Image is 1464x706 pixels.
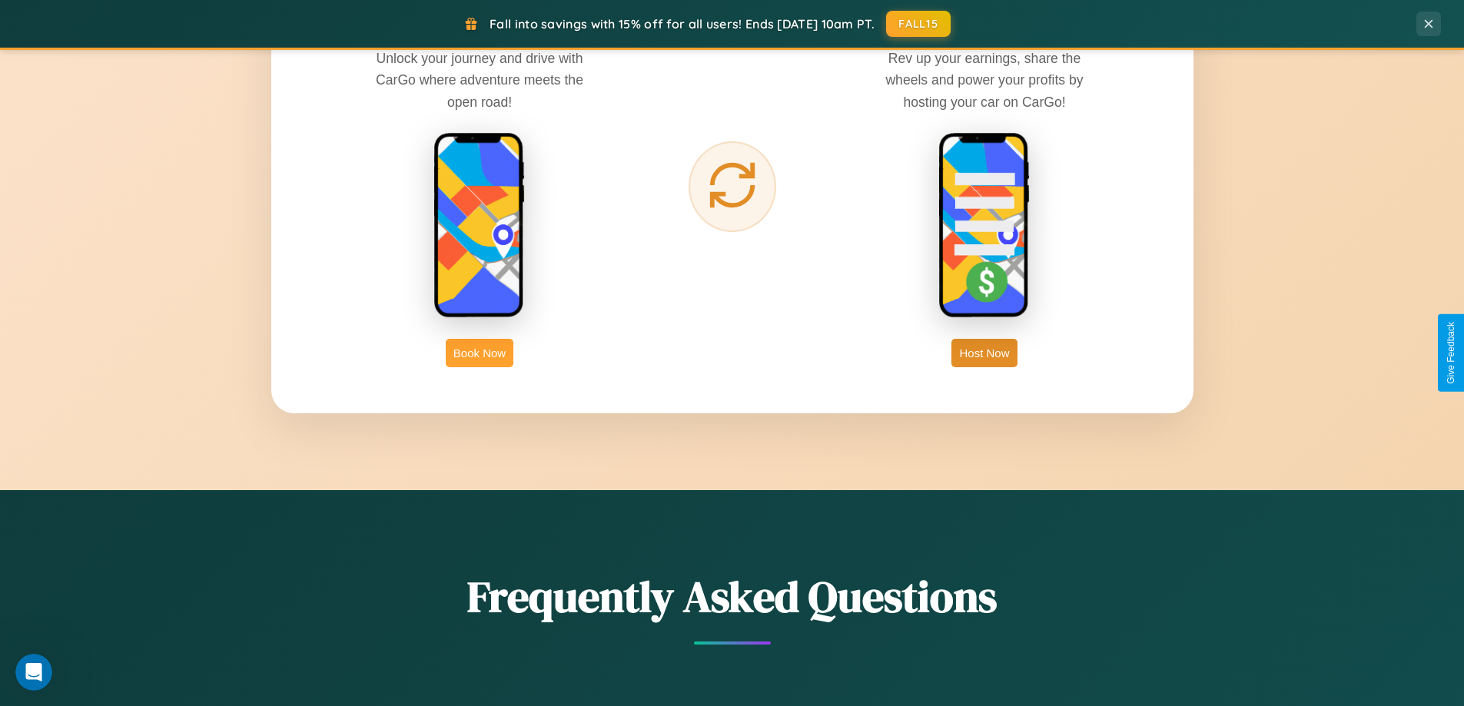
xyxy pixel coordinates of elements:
p: Rev up your earnings, share the wheels and power your profits by hosting your car on CarGo! [869,48,1100,112]
h2: Frequently Asked Questions [271,567,1193,626]
button: Book Now [446,339,513,367]
div: Give Feedback [1446,322,1456,384]
iframe: Intercom live chat [15,654,52,691]
button: FALL15 [886,11,951,37]
p: Unlock your journey and drive with CarGo where adventure meets the open road! [364,48,595,112]
img: rent phone [433,132,526,320]
button: Host Now [951,339,1017,367]
span: Fall into savings with 15% off for all users! Ends [DATE] 10am PT. [490,16,875,31]
img: host phone [938,132,1031,320]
